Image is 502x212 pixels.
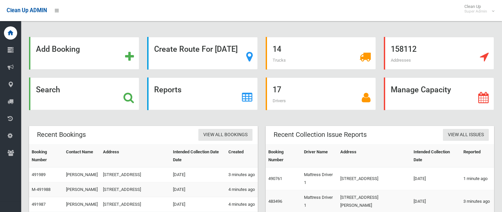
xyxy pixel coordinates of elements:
td: [PERSON_NAME] [63,182,100,197]
th: Booking Number [29,145,63,167]
a: Search [29,77,139,110]
strong: Add Booking [36,45,80,54]
a: Manage Capacity [384,77,494,110]
th: Contact Name [63,145,100,167]
small: Super Admin [464,9,487,14]
a: Reports [147,77,257,110]
strong: Reports [154,85,182,94]
a: M-491988 [32,187,50,192]
strong: Search [36,85,60,94]
a: 14 Trucks [266,37,376,70]
a: 491989 [32,172,46,177]
th: Driver Name [301,145,338,167]
a: View All Issues [443,129,489,141]
td: 4 minutes ago [226,182,258,197]
strong: 17 [273,85,281,94]
strong: Manage Capacity [391,85,451,94]
span: Addresses [391,58,411,63]
td: 4 minutes ago [226,197,258,212]
strong: 158112 [391,45,417,54]
strong: 14 [273,45,281,54]
td: [DATE] [170,197,225,212]
td: Mattress Driver 1 [301,167,338,190]
td: [DATE] [170,167,225,182]
td: [STREET_ADDRESS] [338,167,411,190]
a: 158112 Addresses [384,37,494,70]
td: [STREET_ADDRESS] [100,182,171,197]
a: 17 Drivers [266,77,376,110]
span: Drivers [273,98,286,103]
td: [PERSON_NAME] [63,167,100,182]
strong: Create Route For [DATE] [154,45,238,54]
a: 491987 [32,202,46,207]
a: 490761 [268,176,282,181]
span: Clean Up ADMIN [7,7,47,14]
td: [STREET_ADDRESS] [100,167,171,182]
header: Recent Collection Issue Reports [266,128,375,141]
a: Create Route For [DATE] [147,37,257,70]
th: Address [100,145,171,167]
th: Reported [461,145,494,167]
th: Created [226,145,258,167]
header: Recent Bookings [29,128,94,141]
a: Add Booking [29,37,139,70]
span: Trucks [273,58,286,63]
th: Intended Collection Date Date [170,145,225,167]
td: [PERSON_NAME] [63,197,100,212]
td: 1 minute ago [461,167,494,190]
th: Intended Collection Date [411,145,461,167]
a: View All Bookings [198,129,252,141]
td: [STREET_ADDRESS] [100,197,171,212]
td: [DATE] [411,167,461,190]
span: Clean Up [461,4,494,14]
a: 483496 [268,199,282,204]
td: 3 minutes ago [226,167,258,182]
td: [DATE] [170,182,225,197]
th: Address [338,145,411,167]
th: Booking Number [266,145,301,167]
